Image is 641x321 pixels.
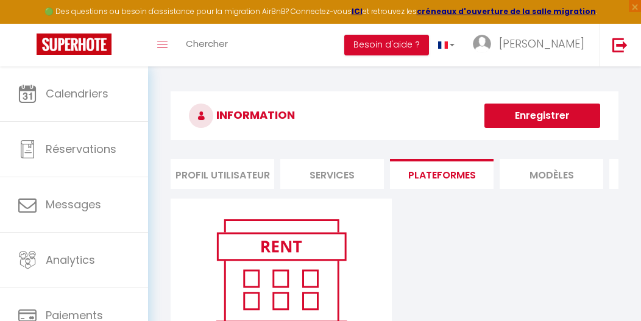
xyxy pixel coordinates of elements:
li: Services [280,159,384,189]
span: Analytics [46,252,95,267]
span: Réservations [46,141,116,157]
span: Chercher [186,37,228,50]
li: Profil Utilisateur [171,159,274,189]
button: Besoin d'aide ? [344,35,429,55]
img: logout [612,37,628,52]
span: [PERSON_NAME] [499,36,584,51]
a: ICI [352,6,363,16]
span: Messages [46,197,101,212]
li: Plateformes [390,159,494,189]
button: Enregistrer [484,104,600,128]
h3: INFORMATION [171,91,618,140]
li: MODÈLES [500,159,603,189]
a: ... [PERSON_NAME] [464,24,600,66]
span: Calendriers [46,86,108,101]
a: Chercher [177,24,237,66]
img: ... [473,35,491,53]
a: créneaux d'ouverture de la salle migration [417,6,596,16]
img: Super Booking [37,34,112,55]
